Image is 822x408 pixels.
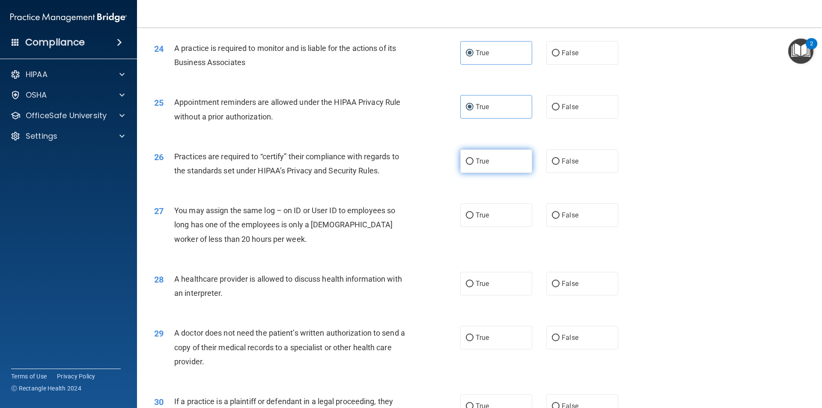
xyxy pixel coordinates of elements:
span: Appointment reminders are allowed under the HIPAA Privacy Rule without a prior authorization. [174,98,400,121]
input: False [552,104,560,110]
input: False [552,281,560,287]
iframe: Drift Widget Chat Controller [674,347,812,381]
p: OfficeSafe University [26,110,107,121]
span: False [562,103,578,111]
span: A practice is required to monitor and is liable for the actions of its Business Associates [174,44,396,67]
span: You may assign the same log – on ID or User ID to employees so long has one of the employees is o... [174,206,395,243]
span: False [562,157,578,165]
input: False [552,158,560,165]
span: True [476,280,489,288]
span: 28 [154,274,164,285]
input: False [552,335,560,341]
span: True [476,157,489,165]
input: True [466,104,474,110]
input: True [466,281,474,287]
span: False [562,211,578,219]
a: OfficeSafe University [10,110,125,121]
a: Settings [10,131,125,141]
span: True [476,103,489,111]
input: True [466,158,474,165]
span: 24 [154,44,164,54]
span: False [562,49,578,57]
a: OSHA [10,90,125,100]
h4: Compliance [25,36,85,48]
span: 29 [154,328,164,339]
span: False [562,334,578,342]
span: 27 [154,206,164,216]
span: 30 [154,397,164,407]
p: HIPAA [26,69,48,80]
a: HIPAA [10,69,125,80]
p: OSHA [26,90,47,100]
input: False [552,212,560,219]
input: True [466,50,474,57]
div: 2 [810,44,813,55]
button: Open Resource Center, 2 new notifications [788,39,813,64]
span: A healthcare provider is allowed to discuss health information with an interpreter. [174,274,402,298]
a: Terms of Use [11,372,47,381]
span: True [476,49,489,57]
input: False [552,50,560,57]
span: A doctor does not need the patient’s written authorization to send a copy of their medical record... [174,328,405,366]
p: Settings [26,131,57,141]
input: True [466,212,474,219]
span: True [476,334,489,342]
span: Practices are required to “certify” their compliance with regards to the standards set under HIPA... [174,152,399,175]
span: True [476,211,489,219]
span: 26 [154,152,164,162]
a: Privacy Policy [57,372,95,381]
span: 25 [154,98,164,108]
span: Ⓒ Rectangle Health 2024 [11,384,81,393]
span: False [562,280,578,288]
input: True [466,335,474,341]
img: PMB logo [10,9,127,26]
